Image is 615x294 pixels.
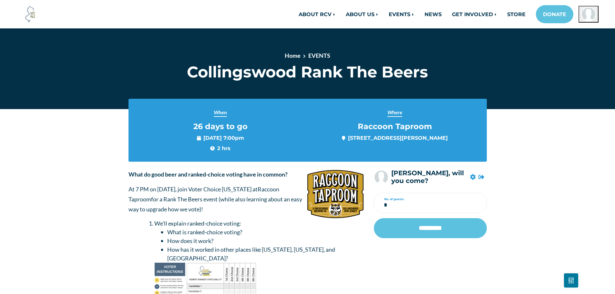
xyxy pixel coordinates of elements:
[536,5,573,23] a: DONATE
[197,134,244,142] span: [DATE] 7:00pm
[419,8,447,21] a: NEWS
[447,8,502,21] a: GET INVOLVED
[341,8,384,21] a: ABOUT US
[128,184,364,214] p: At 7 PM on [DATE], join Voter Choice [US_STATE] at for a Rank The Beers event (while also learnin...
[210,144,231,152] span: 2 hrs
[502,8,531,21] a: STORE
[22,5,39,23] img: Voter Choice NJ
[308,52,330,59] a: EVENTS
[167,245,364,263] li: How has it worked in other places like [US_STATE], [US_STATE], and [GEOGRAPHIC_DATA]?
[374,170,389,185] img: Philip Welsh
[197,51,417,63] nav: breadcrumb
[348,135,448,141] a: [STREET_ADDRESS][PERSON_NAME]
[128,186,279,203] span: Raccoon Taproom
[358,122,432,131] span: Raccoon Taproom
[384,8,419,21] a: EVENTS
[214,108,227,117] span: When
[167,237,364,245] li: How does it work?
[193,122,248,131] span: 26 days to go
[175,5,599,23] nav: Main navigation
[128,171,288,178] strong: What do good beer and ranked-choice voting have in common?
[285,52,301,59] a: Home
[174,63,441,81] h1: Collingswood Rank The Beers
[581,7,596,22] img: Philip Welsh
[569,279,574,282] img: Fader
[167,228,364,237] li: What is ranked-choice voting?
[387,108,402,117] span: Where
[128,99,487,162] section: Event info
[579,6,599,23] button: Open profile menu for Philip Welsh
[391,169,467,185] h5: [PERSON_NAME], will you come?
[293,8,341,21] a: ABOUT RCV
[307,169,364,219] img: silologo1.png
